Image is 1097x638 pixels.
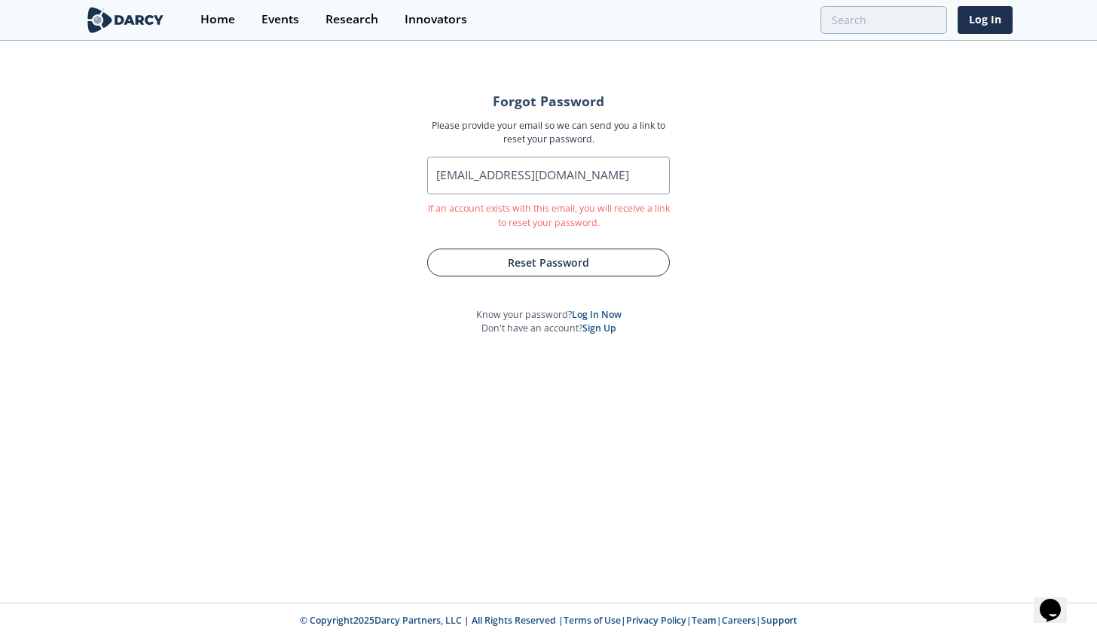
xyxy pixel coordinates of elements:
[476,308,622,322] p: Know your password?
[27,614,1070,627] p: © Copyright 2025 Darcy Partners, LLC | All Rights Reserved | | | | |
[261,14,299,26] div: Events
[405,14,467,26] div: Innovators
[692,614,717,627] a: Team
[200,14,235,26] div: Home
[427,95,670,108] h2: Forgot Password
[1034,578,1082,623] iframe: chat widget
[572,308,622,321] a: Log In Now
[564,614,621,627] a: Terms of Use
[820,6,947,34] input: Advanced Search
[427,119,670,147] p: Please provide your email so we can send you a link to reset your password.
[325,14,378,26] div: Research
[427,249,670,276] button: Reset Password
[626,614,686,627] a: Privacy Policy
[722,614,756,627] a: Careers
[761,614,797,627] a: Support
[427,202,670,230] p: If an account exists with this email, you will receive a link to reset your password.
[84,7,167,33] img: logo-wide.svg
[582,322,616,334] a: Sign Up
[481,322,616,335] p: Don't have an account?
[427,157,670,194] input: Email
[958,6,1013,34] a: Log In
